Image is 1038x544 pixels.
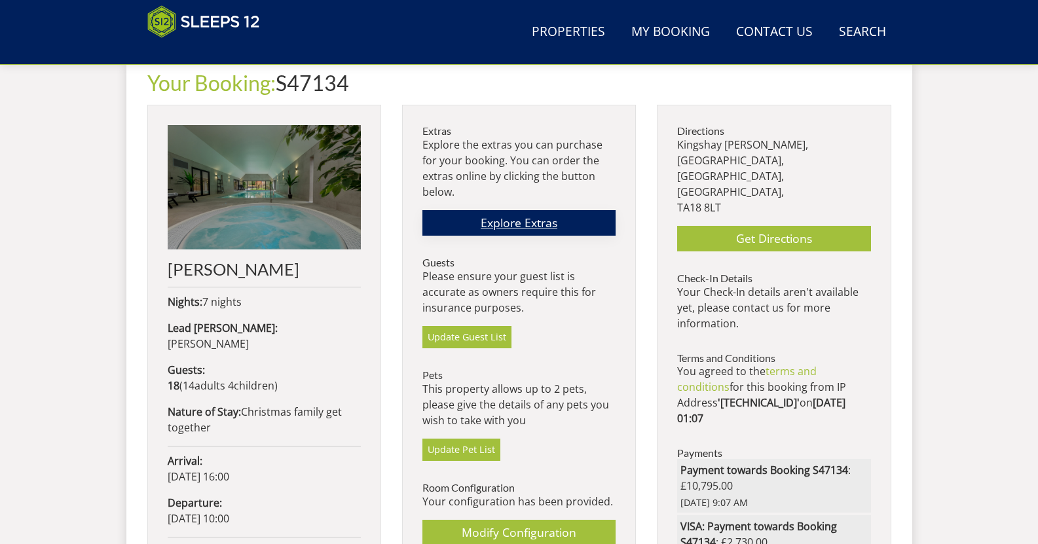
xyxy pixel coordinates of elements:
h3: Extras [422,125,616,137]
a: Search [834,18,891,47]
strong: '[TECHNICAL_ID]' [718,395,800,410]
p: [DATE] 16:00 [168,453,361,484]
h2: [PERSON_NAME] [168,260,361,278]
h3: Check-In Details [677,272,870,284]
span: s [220,378,225,393]
strong: [DATE] 01:07 [677,395,845,426]
strong: Guests: [168,363,205,377]
h3: Pets [422,369,616,381]
a: My Booking [626,18,715,47]
h1: S47134 [147,71,891,94]
li: : £10,795.00 [677,459,870,513]
a: Update Guest List [422,326,511,348]
p: Your configuration has been provided. [422,494,616,509]
strong: 18 [168,378,179,393]
span: adult [183,378,225,393]
a: terms and conditions [677,364,817,394]
h3: Guests [422,257,616,268]
img: Sleeps 12 [147,5,260,38]
strong: Nature of Stay: [168,405,241,419]
a: [PERSON_NAME] [168,125,361,278]
p: 7 nights [168,294,361,310]
p: This property allows up to 2 pets, please give the details of any pets you wish to take with you [422,381,616,428]
a: Properties [527,18,610,47]
strong: Departure: [168,496,222,510]
h3: Room Configuration [422,482,616,494]
p: Christmas family get together [168,404,361,435]
span: 4 [228,378,234,393]
strong: Payment towards Booking S47134 [680,463,848,477]
strong: Nights: [168,295,202,309]
p: You agreed to the for this booking from IP Address on [677,363,870,426]
h3: Terms and Conditions [677,352,870,364]
iframe: Customer reviews powered by Trustpilot [141,46,278,57]
span: child [225,378,274,393]
p: Please ensure your guest list is accurate as owners require this for insurance purposes. [422,268,616,316]
strong: Arrival: [168,454,202,468]
strong: Lead [PERSON_NAME]: [168,321,278,335]
a: Get Directions [677,226,870,251]
span: 14 [183,378,195,393]
a: Your Booking: [147,70,276,96]
a: Contact Us [731,18,818,47]
span: [DATE] 9:07 AM [680,496,867,510]
h3: Payments [677,447,870,459]
p: Explore the extras you can purchase for your booking. You can order the extras online by clicking... [422,137,616,200]
span: ( ) [168,378,278,393]
a: Explore Extras [422,210,616,236]
p: Kingshay [PERSON_NAME], [GEOGRAPHIC_DATA], [GEOGRAPHIC_DATA], [GEOGRAPHIC_DATA], TA18 8LT [677,137,870,215]
span: [PERSON_NAME] [168,336,249,351]
p: [DATE] 10:00 [168,495,361,526]
span: ren [257,378,274,393]
img: An image of 'Kingshay Barton' [168,125,361,249]
p: Your Check-In details aren't available yet, please contact us for more information. [677,284,870,331]
a: Update Pet List [422,439,500,461]
h3: Directions [677,125,870,137]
